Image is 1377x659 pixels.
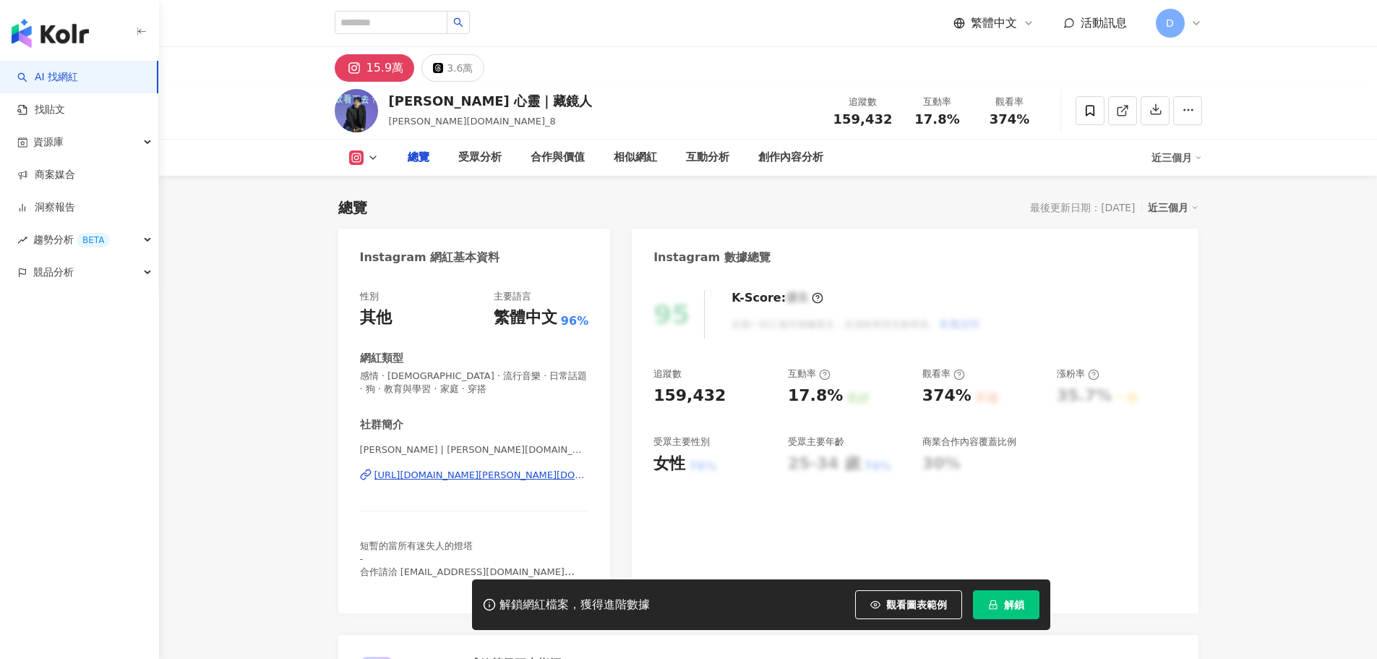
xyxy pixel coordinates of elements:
[458,149,502,166] div: 受眾分析
[833,111,893,127] span: 159,432
[389,92,593,110] div: [PERSON_NAME] 心靈｜藏鏡人
[922,385,971,407] div: 374%
[788,435,844,448] div: 受眾主要年齡
[1004,599,1024,611] span: 解鎖
[653,453,685,475] div: 女性
[494,307,557,329] div: 繁體中文
[833,95,893,109] div: 追蹤數
[389,116,556,127] span: [PERSON_NAME][DOMAIN_NAME]_8
[988,600,998,610] span: lock
[1057,367,1099,380] div: 漲粉率
[982,95,1037,109] div: 觀看率
[922,367,965,380] div: 觀看率
[886,599,947,611] span: 觀看圖表範例
[973,590,1039,619] button: 解鎖
[360,443,589,456] span: [PERSON_NAME] | [PERSON_NAME][DOMAIN_NAME]_8
[653,250,771,265] div: Instagram 數據總覽
[758,149,823,166] div: 創作內容分析
[686,149,729,166] div: 互動分析
[33,126,64,158] span: 資源庫
[421,54,484,82] button: 3.6萬
[17,235,27,245] span: rise
[360,540,585,657] span: 短暫的當所有迷失人的燈塔 - 合作請洽 [EMAIL_ADDRESS][DOMAIN_NAME] 穿透行銷影音總監｜短影音IP操盤手｜短影音課程｜短影音業配 觀察世界帳號 @[PERSON_NA...
[788,385,843,407] div: 17.8%
[914,112,959,127] span: 17.8%
[1166,15,1174,31] span: D
[17,200,75,215] a: 洞察報告
[855,590,962,619] button: 觀看圖表範例
[614,149,657,166] div: 相似網紅
[453,17,463,27] span: search
[33,256,74,289] span: 競品分析
[531,149,585,166] div: 合作與價值
[653,435,710,448] div: 受眾主要性別
[366,58,404,78] div: 15.9萬
[17,103,65,117] a: 找貼文
[990,112,1030,127] span: 374%
[360,469,589,482] a: [URL][DOMAIN_NAME][PERSON_NAME][DOMAIN_NAME]
[447,58,473,78] div: 3.6萬
[732,290,823,306] div: K-Score :
[374,469,589,482] div: [URL][DOMAIN_NAME][PERSON_NAME][DOMAIN_NAME]
[360,250,500,265] div: Instagram 網紅基本資料
[335,54,415,82] button: 15.9萬
[971,15,1017,31] span: 繁體中文
[499,598,650,613] div: 解鎖網紅檔案，獲得進階數據
[17,70,78,85] a: searchAI 找網紅
[561,313,588,329] span: 96%
[910,95,965,109] div: 互動率
[12,19,89,48] img: logo
[653,385,726,407] div: 159,432
[788,367,831,380] div: 互動率
[77,233,110,247] div: BETA
[17,168,75,182] a: 商案媒合
[33,224,110,256] span: 趨勢分析
[1081,16,1127,30] span: 活動訊息
[335,89,378,132] img: KOL Avatar
[360,307,392,329] div: 其他
[1151,146,1202,169] div: 近三個月
[494,290,531,303] div: 主要語言
[360,351,403,366] div: 網紅類型
[922,435,1016,448] div: 商業合作內容覆蓋比例
[360,370,589,396] span: 感情 · [DEMOGRAPHIC_DATA] · 流行音樂 · 日常話題 · 狗 · 教育與學習 · 家庭 · 穿搭
[360,417,403,433] div: 社群簡介
[360,290,379,303] div: 性別
[338,197,367,218] div: 總覽
[1148,198,1198,217] div: 近三個月
[408,149,429,166] div: 總覽
[653,367,682,380] div: 追蹤數
[1030,202,1135,213] div: 最後更新日期：[DATE]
